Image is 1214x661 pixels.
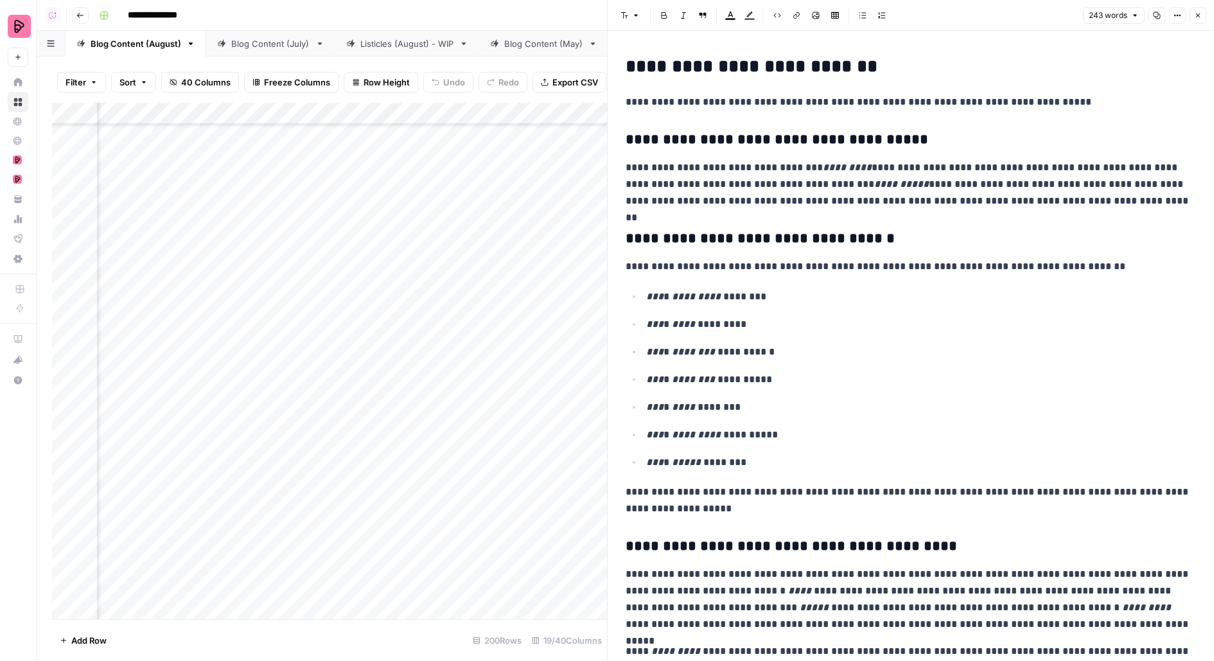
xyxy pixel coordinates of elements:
[360,37,454,50] div: Listicles (August) - WIP
[13,155,22,164] img: mhz6d65ffplwgtj76gcfkrq5icux
[532,72,606,93] button: Export CSV
[8,209,28,229] a: Usage
[111,72,156,93] button: Sort
[8,92,28,112] a: Browse
[8,15,31,38] img: Preply Logo
[8,329,28,349] a: AirOps Academy
[423,72,473,93] button: Undo
[66,76,86,89] span: Filter
[8,249,28,269] a: Settings
[504,37,583,50] div: Blog Content (May)
[479,72,527,93] button: Redo
[264,76,330,89] span: Freeze Columns
[13,175,22,184] img: mhz6d65ffplwgtj76gcfkrq5icux
[8,370,28,391] button: Help + Support
[443,76,465,89] span: Undo
[8,10,28,42] button: Workspace: Preply
[206,31,335,57] a: Blog Content (July)
[344,72,418,93] button: Row Height
[161,72,239,93] button: 40 Columns
[244,72,339,93] button: Freeze Columns
[8,349,28,370] button: What's new?
[468,630,527,651] div: 200 Rows
[8,229,28,249] a: Flightpath
[71,634,107,647] span: Add Row
[364,76,410,89] span: Row Height
[335,31,479,57] a: Listicles (August) - WIP
[498,76,519,89] span: Redo
[8,189,28,209] a: Your Data
[527,630,607,651] div: 19/40 Columns
[231,37,310,50] div: Blog Content (July)
[66,31,206,57] a: Blog Content (August)
[1089,10,1127,21] span: 243 words
[119,76,136,89] span: Sort
[181,76,231,89] span: 40 Columns
[91,37,181,50] div: Blog Content (August)
[52,630,114,651] button: Add Row
[1083,7,1145,24] button: 243 words
[8,72,28,93] a: Home
[479,31,608,57] a: Blog Content (May)
[57,72,106,93] button: Filter
[8,350,28,369] div: What's new?
[552,76,598,89] span: Export CSV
